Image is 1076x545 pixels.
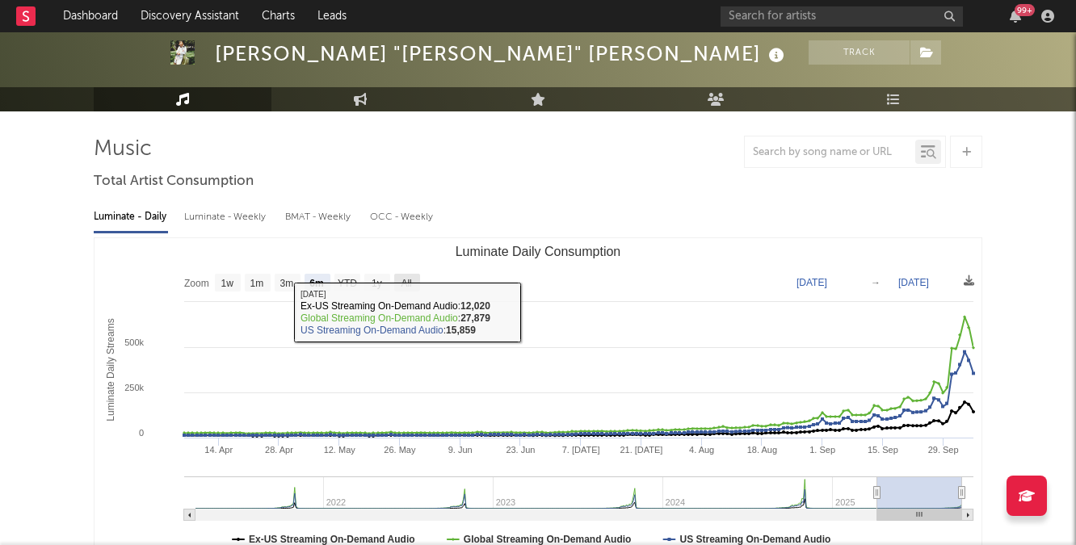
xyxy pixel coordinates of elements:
[679,534,830,545] text: US Streaming On-Demand Audio
[94,172,254,191] span: Total Artist Consumption
[464,534,632,545] text: Global Streaming On-Demand Audio
[928,445,959,455] text: 29. Sep
[184,278,209,289] text: Zoom
[94,203,168,231] div: Luminate - Daily
[456,245,621,258] text: Luminate Daily Consumption
[324,445,356,455] text: 12. May
[338,278,357,289] text: YTD
[562,445,600,455] text: 7. [DATE]
[215,40,788,67] div: [PERSON_NAME] "[PERSON_NAME]" [PERSON_NAME]
[809,445,835,455] text: 1. Sep
[1015,4,1035,16] div: 99 +
[105,318,116,421] text: Luminate Daily Streams
[204,445,233,455] text: 14. Apr
[124,383,144,392] text: 250k
[745,146,915,159] input: Search by song name or URL
[721,6,963,27] input: Search for artists
[868,445,898,455] text: 15. Sep
[370,203,435,231] div: OCC - Weekly
[809,40,910,65] button: Track
[506,445,535,455] text: 23. Jun
[139,428,144,438] text: 0
[384,445,416,455] text: 26. May
[285,203,354,231] div: BMAT - Weekly
[249,534,415,545] text: Ex-US Streaming On-Demand Audio
[401,278,411,289] text: All
[124,337,144,347] text: 500k
[796,277,827,288] text: [DATE]
[372,278,382,289] text: 1y
[221,278,234,289] text: 1w
[250,278,264,289] text: 1m
[871,277,881,288] text: →
[747,445,777,455] text: 18. Aug
[448,445,473,455] text: 9. Jun
[184,203,269,231] div: Luminate - Weekly
[620,445,662,455] text: 21. [DATE]
[1010,10,1021,23] button: 99+
[280,278,294,289] text: 3m
[689,445,714,455] text: 4. Aug
[265,445,293,455] text: 28. Apr
[898,277,929,288] text: [DATE]
[309,278,323,289] text: 6m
